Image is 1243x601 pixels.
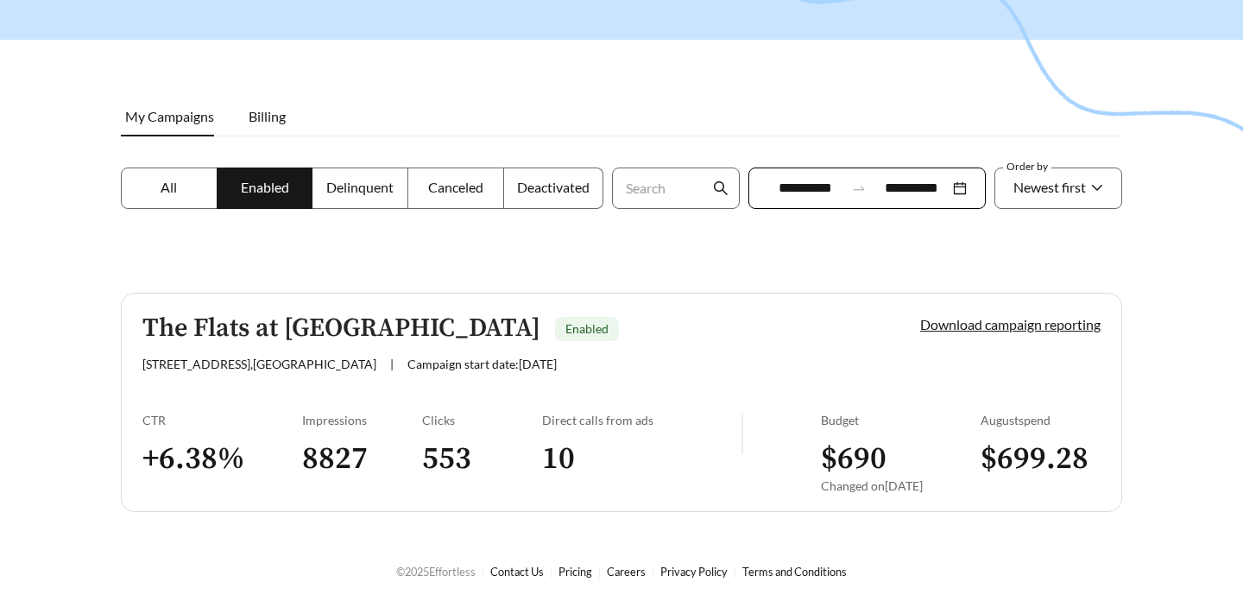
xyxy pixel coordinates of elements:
[249,108,286,124] span: Billing
[741,413,743,454] img: line
[1013,179,1086,195] span: Newest first
[981,440,1101,478] h3: $ 699.28
[142,413,302,427] div: CTR
[607,565,646,579] a: Careers
[713,180,729,196] span: search
[660,565,728,579] a: Privacy Policy
[302,413,422,427] div: Impressions
[142,357,376,371] span: [STREET_ADDRESS] , [GEOGRAPHIC_DATA]
[920,316,1101,332] a: Download campaign reporting
[121,293,1122,512] a: The Flats at [GEOGRAPHIC_DATA]Enabled[STREET_ADDRESS],[GEOGRAPHIC_DATA]|Campaign start date:[DATE...
[428,179,483,195] span: Canceled
[422,413,542,427] div: Clicks
[542,440,741,478] h3: 10
[241,179,289,195] span: Enabled
[422,440,542,478] h3: 553
[742,565,847,579] a: Terms and Conditions
[326,179,394,195] span: Delinquent
[125,108,214,124] span: My Campaigns
[821,440,981,478] h3: $ 690
[565,321,609,336] span: Enabled
[390,357,394,371] span: |
[490,565,544,579] a: Contact Us
[142,314,540,343] h5: The Flats at [GEOGRAPHIC_DATA]
[821,413,981,427] div: Budget
[302,440,422,478] h3: 8827
[407,357,557,371] span: Campaign start date: [DATE]
[142,440,302,478] h3: + 6.38 %
[851,180,867,196] span: swap-right
[558,565,592,579] a: Pricing
[851,180,867,196] span: to
[821,478,981,493] div: Changed on [DATE]
[396,565,476,579] span: © 2025 Effortless
[161,179,177,195] span: All
[517,179,590,195] span: Deactivated
[981,413,1101,427] div: August spend
[542,413,741,427] div: Direct calls from ads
